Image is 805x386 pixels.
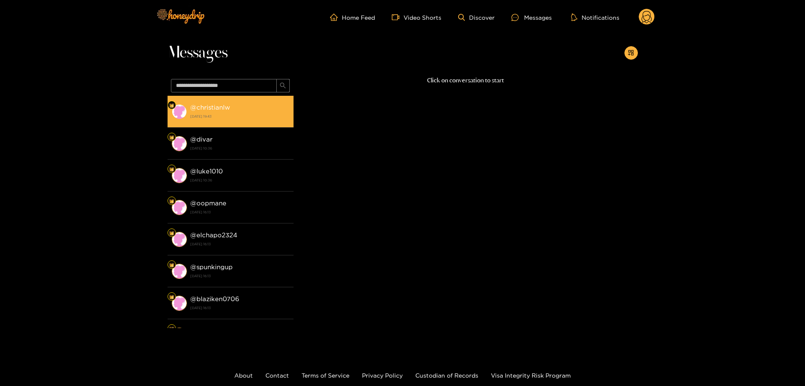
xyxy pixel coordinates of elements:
[415,372,478,378] a: Custodian of Records
[190,295,239,302] strong: @ blaziken0706
[190,200,226,207] strong: @ oopmane
[294,76,638,85] p: Click on conversation to start
[169,199,174,204] img: Fan Level
[624,46,638,60] button: appstore-add
[265,372,289,378] a: Contact
[169,231,174,236] img: Fan Level
[330,13,375,21] a: Home Feed
[169,135,174,140] img: Fan Level
[190,113,289,120] strong: [DATE] 19:43
[169,103,174,108] img: Fan Level
[190,304,289,312] strong: [DATE] 16:13
[172,328,187,343] img: conversation
[569,13,622,21] button: Notifications
[190,144,289,152] strong: [DATE] 10:36
[234,372,253,378] a: About
[392,13,441,21] a: Video Shorts
[190,240,289,248] strong: [DATE] 16:13
[190,263,233,270] strong: @ spunkingup
[190,104,230,111] strong: @ christianlw
[172,232,187,247] img: conversation
[330,13,342,21] span: home
[172,200,187,215] img: conversation
[190,272,289,280] strong: [DATE] 16:13
[491,372,571,378] a: Visa Integrity Risk Program
[190,176,289,184] strong: [DATE] 10:36
[190,136,212,143] strong: @ divar
[511,13,552,22] div: Messages
[302,372,349,378] a: Terms of Service
[172,136,187,151] img: conversation
[172,168,187,183] img: conversation
[172,264,187,279] img: conversation
[172,104,187,119] img: conversation
[169,167,174,172] img: Fan Level
[190,231,237,239] strong: @ elchapo2324
[169,294,174,299] img: Fan Level
[172,296,187,311] img: conversation
[280,82,286,89] span: search
[190,168,223,175] strong: @ luke1010
[190,327,223,334] strong: @ bhaijaan
[628,50,634,57] span: appstore-add
[392,13,404,21] span: video-camera
[190,208,289,216] strong: [DATE] 16:13
[458,14,495,21] a: Discover
[276,79,290,92] button: search
[168,43,228,63] span: Messages
[169,326,174,331] img: Fan Level
[169,263,174,268] img: Fan Level
[362,372,403,378] a: Privacy Policy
